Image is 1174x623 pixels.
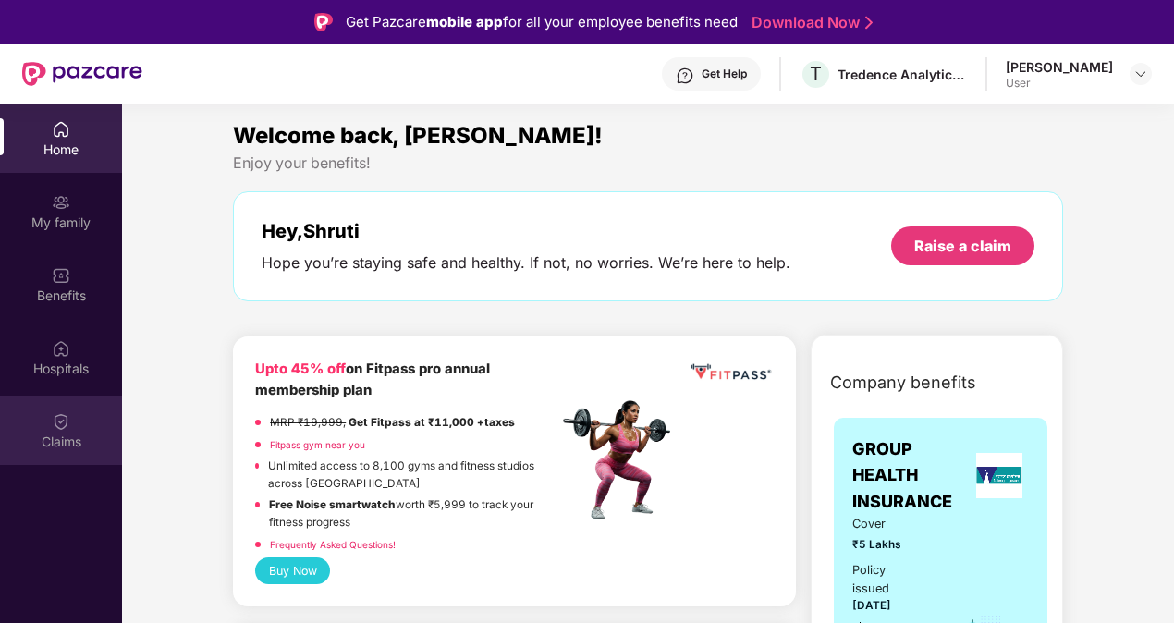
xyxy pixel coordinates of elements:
[52,193,70,212] img: svg+xml;base64,PHN2ZyB3aWR0aD0iMjAiIGhlaWdodD0iMjAiIHZpZXdCb3g9IjAgMCAyMCAyMCIgZmlsbD0ibm9uZSIgeG...
[269,496,557,531] p: worth ₹5,999 to track your fitness progress
[52,412,70,431] img: svg+xml;base64,PHN2ZyBpZD0iQ2xhaW0iIHhtbG5zPSJodHRwOi8vd3d3LnczLm9yZy8yMDAwL3N2ZyIgd2lkdGg9IjIwIi...
[852,536,918,554] span: ₹5 Lakhs
[314,13,333,31] img: Logo
[838,66,967,83] div: Tredence Analytics Solutions Private Limited
[52,339,70,358] img: svg+xml;base64,PHN2ZyBpZD0iSG9zcGl0YWxzIiB4bWxucz0iaHR0cDovL3d3dy53My5vcmcvMjAwMC9zdmciIHdpZHRoPS...
[1006,76,1113,91] div: User
[22,62,142,86] img: New Pazcare Logo
[752,13,867,32] a: Download Now
[262,220,790,242] div: Hey, Shruti
[914,236,1011,256] div: Raise a claim
[270,439,365,450] a: Fitpass gym near you
[262,253,790,273] div: Hope you’re staying safe and healthy. If not, no worries. We’re here to help.
[1006,58,1113,76] div: [PERSON_NAME]
[852,599,891,612] span: [DATE]
[426,13,503,31] strong: mobile app
[269,498,396,511] strong: Free Noise smartwatch
[852,436,969,515] span: GROUP HEALTH INSURANCE
[255,360,346,377] b: Upto 45% off
[702,67,747,81] div: Get Help
[349,416,515,429] strong: Get Fitpass at ₹11,000 +taxes
[270,416,346,429] del: MRP ₹19,999,
[233,153,1063,173] div: Enjoy your benefits!
[557,396,687,525] img: fpp.png
[976,453,1022,498] img: insurerLogo
[346,11,738,33] div: Get Pazcare for all your employee benefits need
[852,561,918,598] div: Policy issued
[688,359,775,385] img: fppp.png
[255,557,330,584] button: Buy Now
[270,539,396,550] a: Frequently Asked Questions!
[52,120,70,139] img: svg+xml;base64,PHN2ZyBpZD0iSG9tZSIgeG1sbnM9Imh0dHA6Ly93d3cudzMub3JnLzIwMDAvc3ZnIiB3aWR0aD0iMjAiIG...
[233,122,603,149] span: Welcome back, [PERSON_NAME]!
[1133,67,1148,81] img: svg+xml;base64,PHN2ZyBpZD0iRHJvcGRvd24tMzJ4MzIiIHhtbG5zPSJodHRwOi8vd3d3LnczLm9yZy8yMDAwL3N2ZyIgd2...
[676,67,694,85] img: svg+xml;base64,PHN2ZyBpZD0iSGVscC0zMngzMiIgeG1sbnM9Imh0dHA6Ly93d3cudzMub3JnLzIwMDAvc3ZnIiB3aWR0aD...
[52,266,70,285] img: svg+xml;base64,PHN2ZyBpZD0iQmVuZWZpdHMiIHhtbG5zPSJodHRwOi8vd3d3LnczLm9yZy8yMDAwL3N2ZyIgd2lkdGg9Ij...
[810,63,822,85] span: T
[268,458,557,492] p: Unlimited access to 8,100 gyms and fitness studios across [GEOGRAPHIC_DATA]
[255,360,490,398] b: on Fitpass pro annual membership plan
[830,370,976,396] span: Company benefits
[865,13,873,32] img: Stroke
[852,515,918,533] span: Cover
